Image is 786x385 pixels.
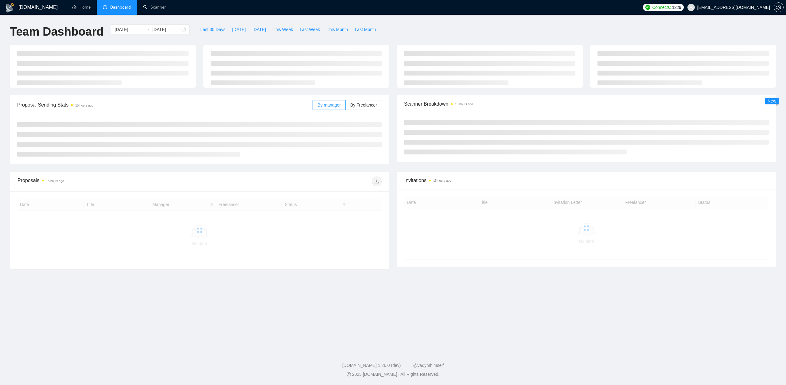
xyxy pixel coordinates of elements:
[17,101,313,109] span: Proposal Sending Stats
[768,99,776,103] span: New
[342,363,401,368] a: [DOMAIN_NAME] 1.26.0 (dev)
[145,27,150,32] span: swap-right
[317,103,340,107] span: By manager
[347,372,351,376] span: copyright
[355,26,376,33] span: Last Month
[18,177,200,186] div: Proposals
[269,25,296,34] button: This Week
[115,26,142,33] input: Start date
[351,25,379,34] button: Last Month
[10,25,103,39] h1: Team Dashboard
[774,5,784,10] a: setting
[404,100,769,108] span: Scanner Breakdown
[5,3,15,13] img: logo
[110,5,131,10] span: Dashboard
[774,2,784,12] button: setting
[249,25,269,34] button: [DATE]
[72,5,91,10] a: homeHome
[145,27,150,32] span: to
[350,103,377,107] span: By Freelancer
[300,26,320,33] span: Last Week
[232,26,246,33] span: [DATE]
[152,26,180,33] input: End date
[652,4,671,11] span: Connects:
[689,5,693,10] span: user
[75,104,93,107] time: 15 hours ago
[252,26,266,33] span: [DATE]
[672,4,681,11] span: 1229
[273,26,293,33] span: This Week
[323,25,351,34] button: This Month
[197,25,229,34] button: Last 30 Days
[433,179,451,182] time: 15 hours ago
[46,179,64,183] time: 15 hours ago
[103,5,107,9] span: dashboard
[200,26,225,33] span: Last 30 Days
[413,363,444,368] a: @vadymhimself
[404,177,768,184] span: Invitations
[645,5,650,10] img: upwork-logo.png
[327,26,348,33] span: This Month
[229,25,249,34] button: [DATE]
[143,5,166,10] a: searchScanner
[455,103,473,106] time: 15 hours ago
[296,25,323,34] button: Last Week
[5,371,781,378] div: 2025 [DOMAIN_NAME] | All Rights Reserved.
